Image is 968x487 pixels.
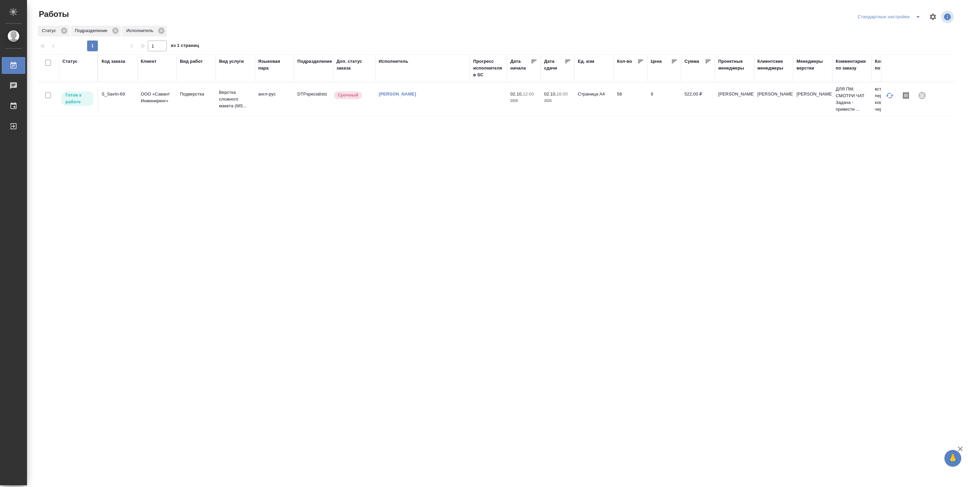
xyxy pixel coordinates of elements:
p: Подразделение [75,27,110,34]
p: 2025 [510,98,537,104]
div: Языковая пара [258,58,291,72]
span: 🙏 [947,451,959,465]
span: Работы [37,9,69,20]
p: 12:00 [523,91,534,97]
button: Обновить [882,87,898,104]
div: Доп. статус заказа [337,58,372,72]
div: Подразделение [71,26,121,36]
td: англ-рус [255,87,294,111]
div: Дата начала [510,58,531,72]
p: [PERSON_NAME] [797,91,829,98]
div: Клиентские менеджеры [757,58,790,72]
div: Прогресс исполнителя в SC [473,58,504,78]
div: split button [856,11,925,22]
button: 🙏 [944,450,961,467]
div: Вид работ [180,58,203,65]
span: из 1 страниц [171,42,199,51]
a: [PERSON_NAME] [379,91,416,97]
span: Настроить таблицу [925,9,941,25]
p: Срочный [338,92,358,99]
div: Проект не привязан [914,87,930,104]
div: S_SavIn-69 [102,91,134,98]
p: 02.10, [544,91,557,97]
td: 58 [614,87,647,111]
p: 02.10, [510,91,523,97]
div: Сумма [684,58,699,65]
div: Проектные менеджеры [718,58,751,72]
p: Верстка сложного макета (MS... [219,89,251,109]
div: Подразделение [297,58,332,65]
p: ДЛЯ ПМ: СМОТРИ ЧАТ Задача - привести ... [836,86,868,113]
span: Посмотреть информацию [941,10,955,23]
div: Цена [651,58,662,65]
p: ООО «Савант Инжиниринг» [141,91,173,104]
div: Менеджеры верстки [797,58,829,72]
div: Код заказа [102,58,125,65]
td: [PERSON_NAME] [715,87,754,111]
div: Комментарии по заказу [836,58,868,72]
button: Скопировать мини-бриф [898,87,914,104]
div: Кол-во [617,58,632,65]
p: Исполнитель [126,27,156,34]
p: Подверстка [180,91,212,98]
div: Исполнитель [122,26,167,36]
p: Готов к работе [65,92,89,105]
td: [PERSON_NAME] [754,87,793,111]
p: Статус [42,27,58,34]
td: 9 [647,87,681,111]
div: Дата сдачи [544,58,564,72]
div: Статус [62,58,78,65]
div: Исполнитель может приступить к работе [61,91,94,107]
td: 522,00 ₽ [681,87,715,111]
div: Вид услуги [219,58,244,65]
p: 16:00 [557,91,568,97]
div: Статус [38,26,70,36]
td: Страница А4 [574,87,614,111]
p: 2025 [544,98,571,104]
div: Клиент [141,58,156,65]
div: Комментарии по работе [875,58,907,72]
p: вставить перевод комментариев через с... [875,86,907,113]
div: Исполнитель [379,58,408,65]
td: DTPspecialists [294,87,333,111]
div: Ед. изм [578,58,594,65]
